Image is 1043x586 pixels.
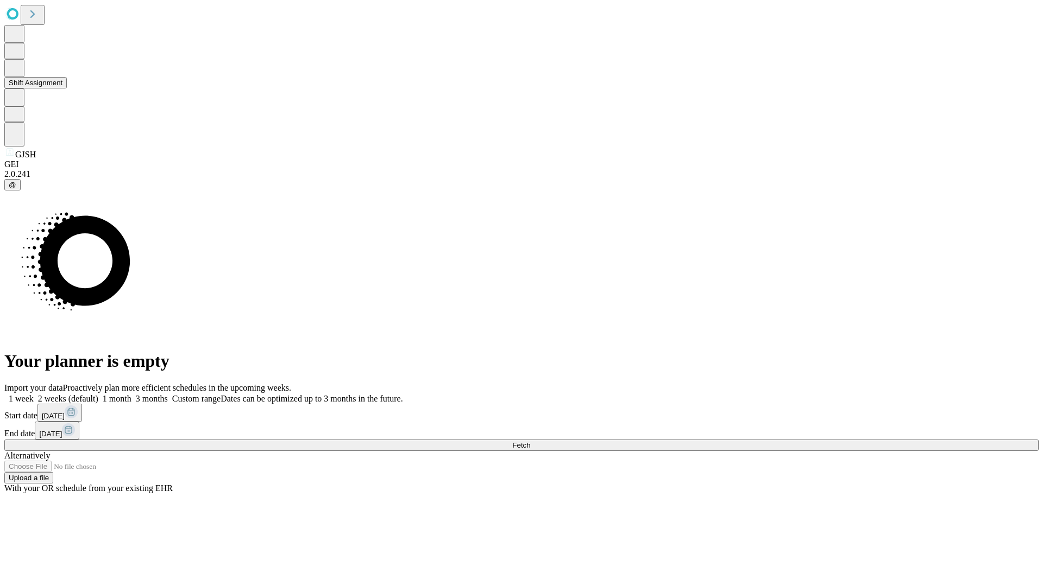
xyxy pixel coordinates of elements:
[38,394,98,403] span: 2 weeks (default)
[15,150,36,159] span: GJSH
[4,351,1039,371] h1: Your planner is empty
[35,422,79,439] button: [DATE]
[37,404,82,422] button: [DATE]
[39,430,62,438] span: [DATE]
[9,394,34,403] span: 1 week
[9,181,16,189] span: @
[42,412,65,420] span: [DATE]
[4,169,1039,179] div: 2.0.241
[4,451,50,460] span: Alternatively
[4,439,1039,451] button: Fetch
[4,179,21,190] button: @
[103,394,131,403] span: 1 month
[4,483,173,493] span: With your OR schedule from your existing EHR
[4,404,1039,422] div: Start date
[4,383,63,392] span: Import your data
[4,77,67,88] button: Shift Assignment
[172,394,221,403] span: Custom range
[221,394,403,403] span: Dates can be optimized up to 3 months in the future.
[4,422,1039,439] div: End date
[136,394,168,403] span: 3 months
[512,441,530,449] span: Fetch
[4,472,53,483] button: Upload a file
[4,160,1039,169] div: GEI
[63,383,291,392] span: Proactively plan more efficient schedules in the upcoming weeks.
